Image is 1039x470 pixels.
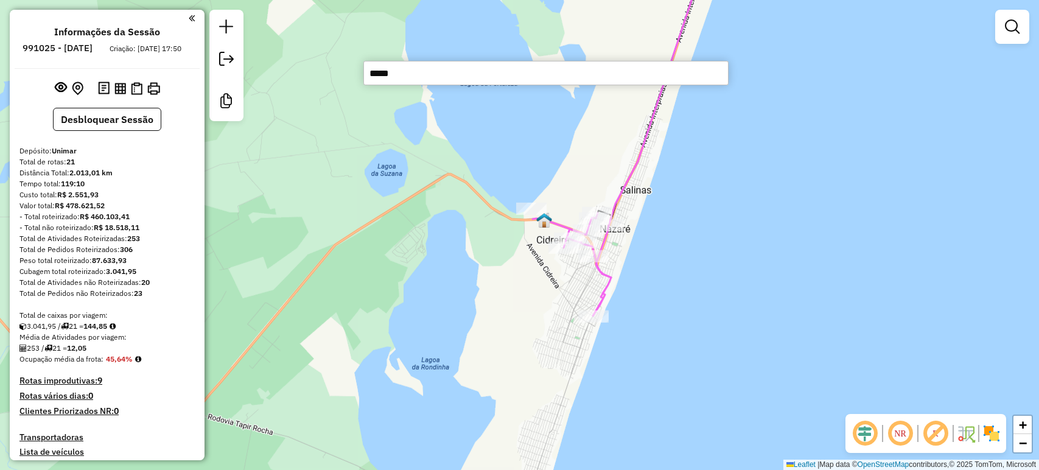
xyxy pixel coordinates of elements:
[61,179,85,188] strong: 119:10
[54,26,160,38] h4: Informações da Sessão
[19,178,195,189] div: Tempo total:
[921,419,950,448] span: Exibir rótulo
[19,447,195,457] h4: Lista de veículos
[44,345,52,352] i: Total de rotas
[144,459,195,469] h4: Recargas: 14
[19,244,195,255] div: Total de Pedidos Roteirizados:
[1000,15,1024,39] a: Exibir filtros
[69,168,113,177] strong: 2.013,01 km
[19,146,195,156] div: Depósito:
[1013,434,1032,452] a: Zoom out
[19,277,195,288] div: Total de Atividades não Roteirizadas:
[105,43,186,54] div: Criação: [DATE] 17:50
[214,15,239,42] a: Nova sessão e pesquisa
[214,89,239,116] a: Criar modelo
[817,460,819,469] span: |
[52,146,77,155] strong: Unimar
[886,419,915,448] span: Ocultar NR
[19,189,195,200] div: Custo total:
[127,234,140,243] strong: 253
[94,223,139,232] strong: R$ 18.518,11
[19,459,42,469] a: Rotas
[189,11,195,25] a: Clique aqui para minimizar o painel
[110,323,116,330] i: Meta Caixas/viagem: 1,00 Diferença: 143,85
[134,289,142,298] strong: 23
[112,80,128,96] button: Visualizar relatório de Roteirização
[19,343,195,354] div: 253 / 21 =
[23,43,93,54] h6: 991025 - [DATE]
[19,332,195,343] div: Média de Atividades por viagem:
[956,424,976,443] img: Fluxo de ruas
[19,255,195,266] div: Peso total roteirizado:
[128,80,145,97] button: Visualizar Romaneio
[19,211,195,222] div: - Total roteirizado:
[1019,417,1027,432] span: +
[83,321,107,331] strong: 144,85
[783,460,1039,470] div: Map data © contributors,© 2025 TomTom, Microsoft
[52,79,69,98] button: Exibir sessão original
[1019,435,1027,451] span: −
[57,190,99,199] strong: R$ 2.551,93
[850,419,880,448] span: Ocultar deslocamento
[19,432,195,443] h4: Transportadoras
[214,47,239,74] a: Exportar sessão
[88,390,93,401] strong: 0
[92,256,127,265] strong: 87.633,93
[135,356,141,363] em: Média calculada utilizando a maior ocupação (%Peso ou %Cubagem) de cada rota da sessão. Rotas cro...
[97,375,102,386] strong: 9
[61,323,69,330] i: Total de rotas
[19,354,103,363] span: Ocupação média da frota:
[96,79,112,98] button: Logs desbloquear sessão
[114,405,119,416] strong: 0
[982,424,1001,443] img: Exibir/Ocultar setores
[80,212,130,221] strong: R$ 460.103,41
[19,222,195,233] div: - Total não roteirizado:
[120,245,133,254] strong: 306
[19,310,195,321] div: Total de caixas por viagem:
[106,267,136,276] strong: 3.041,95
[858,460,909,469] a: OpenStreetMap
[1013,416,1032,434] a: Zoom in
[786,460,816,469] a: Leaflet
[19,376,195,386] h4: Rotas improdutivas:
[19,406,195,416] h4: Clientes Priorizados NR:
[19,391,195,401] h4: Rotas vários dias:
[53,108,161,131] button: Desbloquear Sessão
[69,79,86,98] button: Centralizar mapa no depósito ou ponto de apoio
[536,212,552,228] img: Cidreira
[55,201,105,210] strong: R$ 478.621,52
[19,156,195,167] div: Total de rotas:
[66,157,75,166] strong: 21
[19,288,195,299] div: Total de Pedidos não Roteirizados:
[145,80,163,97] button: Imprimir Rotas
[19,345,27,352] i: Total de Atividades
[19,321,195,332] div: 3.041,95 / 21 =
[19,323,27,330] i: Cubagem total roteirizado
[141,278,150,287] strong: 20
[19,266,195,277] div: Cubagem total roteirizado:
[19,200,195,211] div: Valor total:
[67,343,86,353] strong: 12,05
[19,167,195,178] div: Distância Total:
[19,233,195,244] div: Total de Atividades Roteirizadas:
[106,354,133,363] strong: 45,64%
